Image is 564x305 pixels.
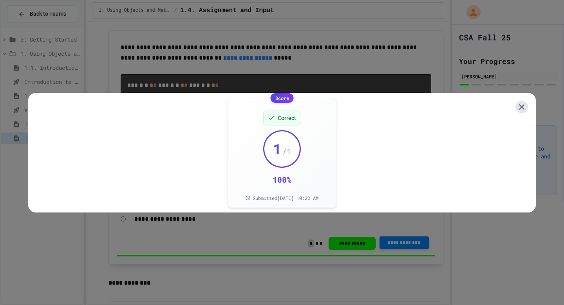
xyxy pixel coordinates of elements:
div: 100 % [273,174,291,185]
span: Correct [278,114,296,122]
span: 1 [273,141,282,156]
span: / 1 [282,146,291,157]
div: Score [271,93,294,103]
span: Submitted [DATE] 10:22 AM [253,195,318,201]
